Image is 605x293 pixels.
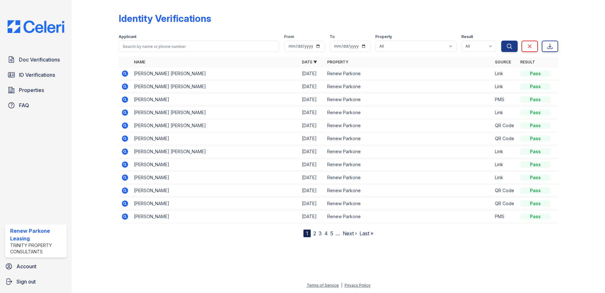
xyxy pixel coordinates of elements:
[492,158,518,171] td: Link
[131,145,299,158] td: [PERSON_NAME] [PERSON_NAME]
[325,119,493,132] td: Renew Parkone
[131,197,299,210] td: [PERSON_NAME]
[520,148,551,155] div: Pass
[520,161,551,168] div: Pass
[299,184,325,197] td: [DATE]
[492,106,518,119] td: Link
[19,56,60,63] span: Doc Verifications
[325,106,493,119] td: Renew Parkone
[5,84,67,96] a: Properties
[19,71,55,79] span: ID Verifications
[302,60,317,64] a: Date ▼
[492,119,518,132] td: QR Code
[345,283,371,288] a: Privacy Policy
[330,34,335,39] label: To
[325,210,493,223] td: Renew Parkone
[325,132,493,145] td: Renew Parkone
[325,158,493,171] td: Renew Parkone
[492,145,518,158] td: Link
[131,158,299,171] td: [PERSON_NAME]
[131,67,299,80] td: [PERSON_NAME] [PERSON_NAME]
[307,283,339,288] a: Terms of Service
[520,213,551,220] div: Pass
[19,101,29,109] span: FAQ
[10,227,64,242] div: Renew Parkone Leasing
[299,158,325,171] td: [DATE]
[16,278,36,285] span: Sign out
[359,230,373,237] a: Last »
[325,93,493,106] td: Renew Parkone
[299,210,325,223] td: [DATE]
[492,171,518,184] td: Link
[520,135,551,142] div: Pass
[520,187,551,194] div: Pass
[119,34,136,39] label: Applicant
[327,60,348,64] a: Property
[299,132,325,145] td: [DATE]
[492,132,518,145] td: QR Code
[19,86,44,94] span: Properties
[319,230,322,237] a: 3
[492,210,518,223] td: PMS
[3,275,69,288] a: Sign out
[461,34,473,39] label: Result
[134,60,145,64] a: Name
[299,119,325,132] td: [DATE]
[131,80,299,93] td: [PERSON_NAME] [PERSON_NAME]
[520,122,551,129] div: Pass
[10,242,64,255] div: Trinity Property Consultants
[492,67,518,80] td: Link
[495,60,511,64] a: Source
[324,230,328,237] a: 4
[131,184,299,197] td: [PERSON_NAME]
[325,80,493,93] td: Renew Parkone
[16,263,36,270] span: Account
[299,93,325,106] td: [DATE]
[5,68,67,81] a: ID Verifications
[131,132,299,145] td: [PERSON_NAME]
[520,83,551,90] div: Pass
[284,34,294,39] label: From
[325,145,493,158] td: Renew Parkone
[131,171,299,184] td: [PERSON_NAME]
[325,197,493,210] td: Renew Parkone
[336,230,340,237] span: …
[520,60,535,64] a: Result
[3,20,69,33] img: CE_Logo_Blue-a8612792a0a2168367f1c8372b55b34899dd931a85d93a1a3d3e32e68fde9ad4.png
[313,230,316,237] a: 2
[520,200,551,207] div: Pass
[341,283,342,288] div: |
[299,197,325,210] td: [DATE]
[520,174,551,181] div: Pass
[330,230,333,237] a: 5
[492,197,518,210] td: QR Code
[131,119,299,132] td: [PERSON_NAME] [PERSON_NAME]
[119,13,211,24] div: Identity Verifications
[492,80,518,93] td: Link
[119,41,279,52] input: Search by name or phone number
[299,106,325,119] td: [DATE]
[375,34,392,39] label: Property
[325,67,493,80] td: Renew Parkone
[299,145,325,158] td: [DATE]
[5,53,67,66] a: Doc Verifications
[492,184,518,197] td: QR Code
[299,171,325,184] td: [DATE]
[303,230,311,237] div: 1
[520,96,551,103] div: Pass
[131,93,299,106] td: [PERSON_NAME]
[520,70,551,77] div: Pass
[492,93,518,106] td: PMS
[343,230,357,237] a: Next ›
[299,67,325,80] td: [DATE]
[131,106,299,119] td: [PERSON_NAME] [PERSON_NAME]
[325,184,493,197] td: Renew Parkone
[3,260,69,273] a: Account
[325,171,493,184] td: Renew Parkone
[520,109,551,116] div: Pass
[5,99,67,112] a: FAQ
[131,210,299,223] td: [PERSON_NAME]
[299,80,325,93] td: [DATE]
